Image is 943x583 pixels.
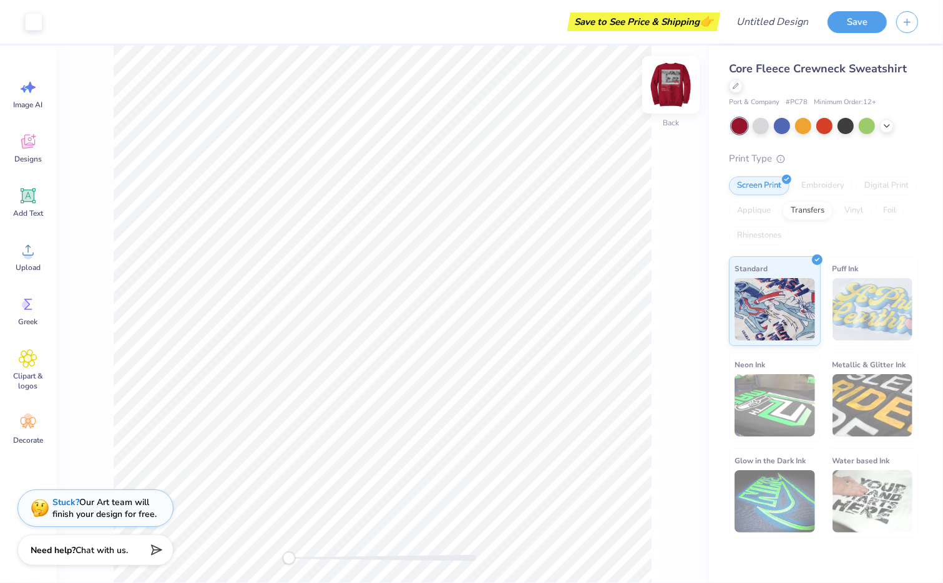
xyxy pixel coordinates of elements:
[726,9,818,34] input: Untitled Design
[875,201,904,220] div: Foil
[856,176,917,195] div: Digital Print
[76,544,128,556] span: Chat with us.
[735,358,765,371] span: Neon Ink
[833,358,906,371] span: Metallic & Glitter Ink
[283,552,295,564] div: Accessibility label
[14,100,43,110] span: Image AI
[833,374,913,436] img: Metallic & Glitter Ink
[729,201,779,220] div: Applique
[833,278,913,340] img: Puff Ink
[16,263,41,272] span: Upload
[13,208,43,218] span: Add Text
[7,371,49,391] span: Clipart & logos
[735,454,806,467] span: Glow in the Dark Ink
[786,97,808,108] span: # PC78
[783,201,833,220] div: Transfers
[814,97,876,108] span: Minimum Order: 12 +
[729,97,779,108] span: Port & Company
[570,12,717,31] div: Save to See Price & Shipping
[836,201,871,220] div: Vinyl
[14,154,42,164] span: Designs
[833,470,913,532] img: Water based Ink
[52,496,79,508] strong: Stuck?
[31,544,76,556] strong: Need help?
[735,278,815,340] img: Standard
[700,14,713,29] span: 👉
[646,60,696,110] img: Back
[735,470,815,532] img: Glow in the Dark Ink
[19,317,38,327] span: Greek
[735,374,815,436] img: Neon Ink
[52,496,157,520] div: Our Art team will finish your design for free.
[735,262,768,275] span: Standard
[729,152,918,166] div: Print Type
[828,11,887,33] button: Save
[663,118,679,129] div: Back
[729,176,789,195] div: Screen Print
[729,61,907,76] span: Core Fleece Crewneck Sweatshirt
[833,262,859,275] span: Puff Ink
[833,454,890,467] span: Water based Ink
[793,176,853,195] div: Embroidery
[729,226,789,245] div: Rhinestones
[13,435,43,445] span: Decorate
